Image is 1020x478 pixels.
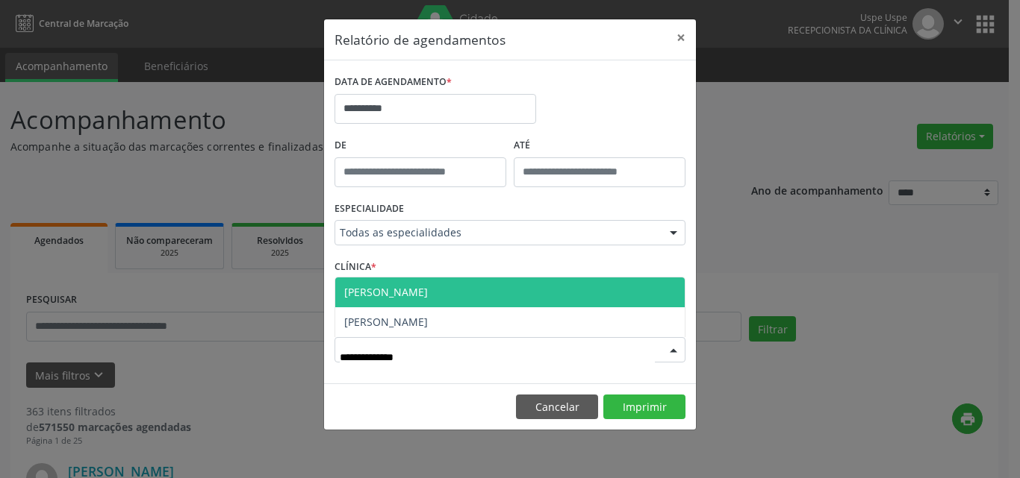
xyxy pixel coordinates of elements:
[516,394,598,420] button: Cancelar
[340,225,655,240] span: Todas as especialidades
[344,285,428,299] span: [PERSON_NAME]
[344,315,428,329] span: [PERSON_NAME]
[335,198,404,221] label: ESPECIALIDADE
[335,30,506,49] h5: Relatório de agendamentos
[335,256,376,279] label: CLÍNICA
[335,134,506,157] label: De
[666,19,696,56] button: Close
[514,134,685,157] label: ATÉ
[335,71,452,94] label: DATA DE AGENDAMENTO
[603,394,685,420] button: Imprimir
